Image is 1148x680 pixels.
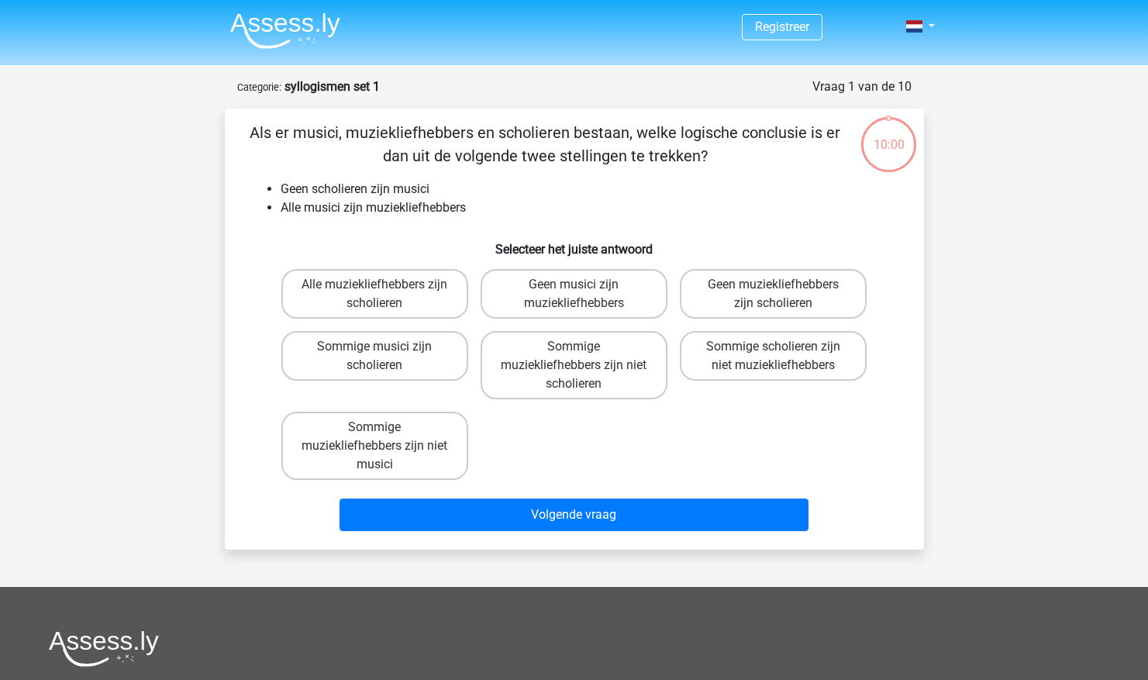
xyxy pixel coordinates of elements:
[281,331,468,381] label: Sommige musici zijn scholieren
[340,499,808,531] button: Volgende vraag
[237,81,281,93] small: Categorie:
[281,198,899,217] li: Alle musici zijn muziekliefhebbers
[49,630,159,667] img: Assessly logo
[281,269,468,319] label: Alle muziekliefhebbers zijn scholieren
[281,180,899,198] li: Geen scholieren zijn musici
[284,79,380,94] strong: syllogismen set 1
[250,230,899,257] h6: Selecteer het juiste antwoord
[230,12,340,49] img: Assessly
[812,78,912,96] div: Vraag 1 van de 10
[250,121,841,167] p: Als er musici, muziekliefhebbers en scholieren bestaan, welke logische conclusie is er dan uit de...
[755,19,809,34] a: Registreer
[680,269,867,319] label: Geen muziekliefhebbers zijn scholieren
[481,269,667,319] label: Geen musici zijn muziekliefhebbers
[680,331,867,381] label: Sommige scholieren zijn niet muziekliefhebbers
[860,116,918,154] div: 10:00
[281,412,468,480] label: Sommige muziekliefhebbers zijn niet musici
[481,331,667,399] label: Sommige muziekliefhebbers zijn niet scholieren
